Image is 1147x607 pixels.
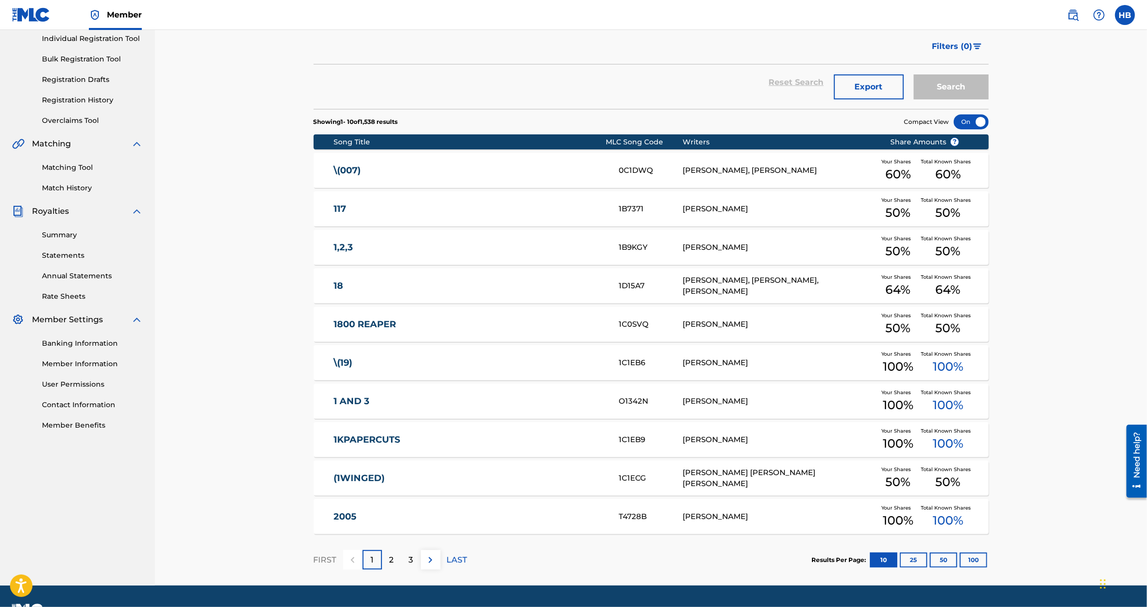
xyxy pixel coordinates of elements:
[1067,9,1079,21] img: search
[935,473,960,491] span: 50 %
[960,553,987,568] button: 100
[12,205,24,217] img: Royalties
[12,314,24,326] img: Member Settings
[881,158,915,165] span: Your Shares
[1119,421,1147,502] iframe: Resource Center
[42,359,143,369] a: Member Information
[131,314,143,326] img: expand
[885,473,910,491] span: 50 %
[42,115,143,126] a: Overclaims Tool
[683,511,875,523] div: [PERSON_NAME]
[334,203,605,215] a: 117
[883,396,913,414] span: 100 %
[619,242,683,253] div: 1B9KGY
[900,553,927,568] button: 25
[935,165,961,183] span: 60 %
[1100,569,1106,599] div: Drag
[881,312,915,319] span: Your Shares
[904,117,949,126] span: Compact View
[619,396,683,407] div: O1342N
[932,40,973,52] span: Filters ( 0 )
[883,358,913,376] span: 100 %
[619,357,683,369] div: 1C1EB6
[334,137,606,147] div: Song Title
[334,396,605,407] a: 1 AND 3
[926,34,989,59] button: Filters (0)
[935,204,960,222] span: 50 %
[89,9,101,21] img: Top Rightsholder
[42,54,143,64] a: Bulk Registration Tool
[921,273,975,281] span: Total Known Shares
[334,319,605,330] a: 1800 REAPER
[881,504,915,512] span: Your Shares
[619,280,683,292] div: 1D15A7
[42,95,143,105] a: Registration History
[1089,5,1109,25] div: Help
[131,138,143,150] img: expand
[619,434,683,446] div: 1C1EB9
[619,319,683,330] div: 1C0SVQ
[334,280,605,292] a: 18
[881,273,915,281] span: Your Shares
[334,165,605,176] a: \(007)
[812,556,869,565] p: Results Per Page:
[683,137,875,147] div: Writers
[881,350,915,358] span: Your Shares
[683,434,875,446] div: [PERSON_NAME]
[951,138,959,146] span: ?
[409,554,413,566] p: 3
[42,230,143,240] a: Summary
[683,203,875,215] div: [PERSON_NAME]
[935,242,960,260] span: 50 %
[314,117,398,126] p: Showing 1 - 10 of 1,538 results
[42,379,143,390] a: User Permissions
[683,242,875,253] div: [PERSON_NAME]
[935,281,960,299] span: 64 %
[447,554,467,566] p: LAST
[424,554,436,566] img: right
[42,250,143,261] a: Statements
[12,138,24,150] img: Matching
[881,389,915,396] span: Your Shares
[885,319,910,337] span: 50 %
[619,473,683,484] div: 1C1ECG
[973,43,982,49] img: filter
[334,242,605,253] a: 1,2,3
[42,162,143,173] a: Matching Tool
[42,291,143,302] a: Rate Sheets
[42,33,143,44] a: Individual Registration Tool
[881,427,915,435] span: Your Shares
[921,427,975,435] span: Total Known Shares
[683,396,875,407] div: [PERSON_NAME]
[334,473,605,484] a: (1WINGED)
[933,512,963,530] span: 100 %
[32,138,71,150] span: Matching
[921,196,975,204] span: Total Known Shares
[930,553,957,568] button: 50
[921,389,975,396] span: Total Known Shares
[1093,9,1105,21] img: help
[107,9,142,20] span: Member
[1063,5,1083,25] a: Public Search
[883,435,913,453] span: 100 %
[334,434,605,446] a: 1KPAPERCUTS
[314,554,337,566] p: FIRST
[683,165,875,176] div: [PERSON_NAME], [PERSON_NAME]
[334,357,605,369] a: \(19)
[32,205,69,217] span: Royalties
[921,466,975,473] span: Total Known Shares
[921,158,975,165] span: Total Known Shares
[881,196,915,204] span: Your Shares
[1115,5,1135,25] div: User Menu
[32,314,103,326] span: Member Settings
[1097,559,1147,607] iframe: Chat Widget
[683,275,875,297] div: [PERSON_NAME], [PERSON_NAME], [PERSON_NAME]
[619,165,683,176] div: 0C1DWQ
[890,137,959,147] span: Share Amounts
[683,357,875,369] div: [PERSON_NAME]
[935,319,960,337] span: 50 %
[881,235,915,242] span: Your Shares
[389,554,394,566] p: 2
